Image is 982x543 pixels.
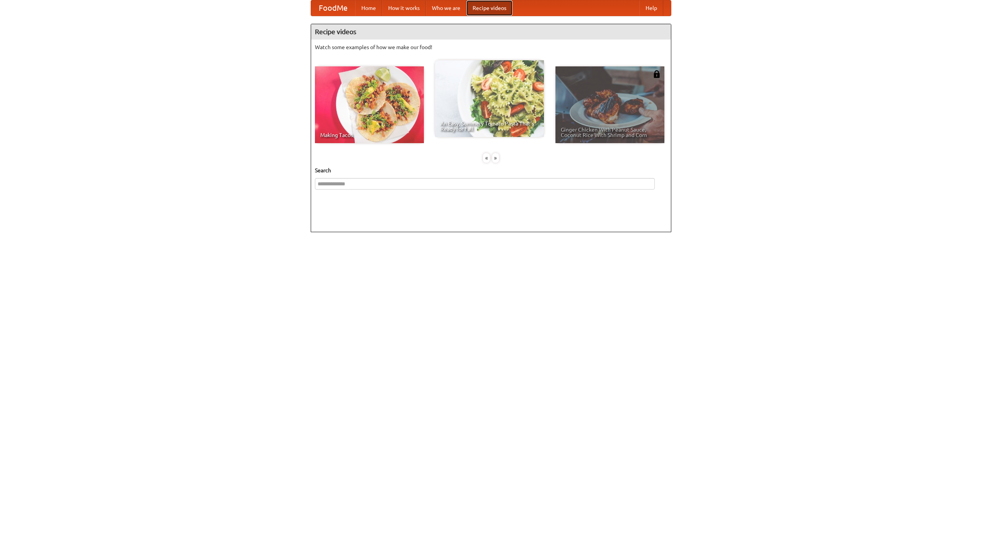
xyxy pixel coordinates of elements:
a: Help [639,0,663,16]
span: An Easy, Summery Tomato Pasta That's Ready for Fall [440,121,539,132]
p: Watch some examples of how we make our food! [315,43,667,51]
img: 483408.png [653,70,661,78]
div: « [483,153,490,163]
a: How it works [382,0,426,16]
a: An Easy, Summery Tomato Pasta That's Ready for Fall [435,60,544,137]
span: Making Tacos [320,132,419,138]
h4: Recipe videos [311,24,671,40]
a: Making Tacos [315,66,424,143]
a: Who we are [426,0,466,16]
h5: Search [315,167,667,174]
a: FoodMe [311,0,355,16]
a: Recipe videos [466,0,512,16]
div: » [492,153,499,163]
a: Home [355,0,382,16]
